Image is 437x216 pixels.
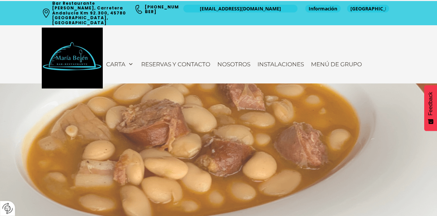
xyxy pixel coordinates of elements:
[183,5,298,12] a: [EMAIL_ADDRESS][DOMAIN_NAME]
[257,61,304,68] span: Instalaciones
[103,58,137,71] a: Carta
[200,5,281,12] span: [EMAIL_ADDRESS][DOMAIN_NAME]
[217,61,250,68] span: Nosotros
[145,4,179,14] a: [PHONE_NUMBER]
[138,58,214,71] a: Reservas y contacto
[311,61,362,68] span: Menú de Grupo
[428,92,434,115] span: Feedback
[254,58,307,71] a: Instalaciones
[308,58,365,71] a: Menú de Grupo
[305,5,341,12] a: Información
[106,61,125,68] span: Carta
[350,5,386,12] span: [GEOGRAPHIC_DATA]
[52,0,127,26] a: Bar Restaurante [PERSON_NAME], Carretera Andalucía Km 92.300, 45780 [GEOGRAPHIC_DATA], [GEOGRAPHI...
[214,58,254,71] a: Nosotros
[347,5,389,12] a: [GEOGRAPHIC_DATA]
[141,61,210,68] span: Reservas y contacto
[42,28,103,88] img: Bar Restaurante María Belén
[309,5,337,12] span: Información
[424,85,437,131] button: Feedback - Mostrar encuesta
